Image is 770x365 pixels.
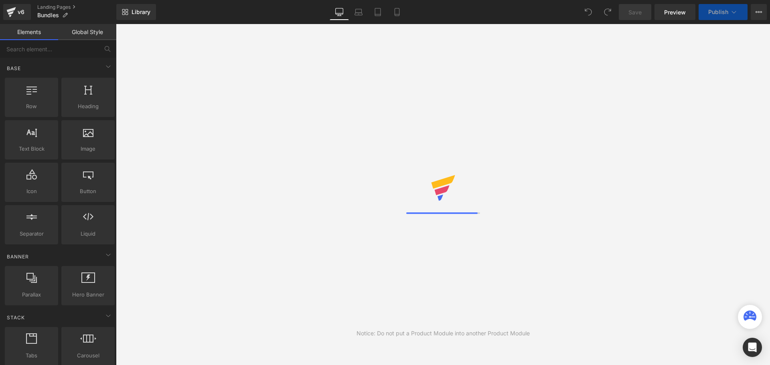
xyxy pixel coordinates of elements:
span: Bundles [37,12,59,18]
span: Library [132,8,150,16]
a: Desktop [330,4,349,20]
a: Preview [654,4,695,20]
span: Preview [664,8,686,16]
span: Text Block [7,145,56,153]
a: Global Style [58,24,116,40]
button: Publish [699,4,748,20]
button: More [751,4,767,20]
span: Carousel [64,351,112,360]
button: Undo [580,4,596,20]
span: Separator [7,230,56,238]
span: Tabs [7,351,56,360]
span: Icon [7,187,56,196]
a: Landing Pages [37,4,116,10]
div: v6 [16,7,26,17]
span: Image [64,145,112,153]
a: Tablet [368,4,387,20]
a: Mobile [387,4,407,20]
span: Publish [708,9,728,15]
a: Laptop [349,4,368,20]
span: Button [64,187,112,196]
span: Banner [6,253,30,260]
span: Base [6,65,22,72]
span: Hero Banner [64,290,112,299]
button: Redo [600,4,616,20]
span: Parallax [7,290,56,299]
div: Notice: Do not put a Product Module into another Product Module [357,329,530,338]
span: Heading [64,102,112,111]
span: Row [7,102,56,111]
a: v6 [3,4,31,20]
span: Stack [6,314,26,321]
span: Save [628,8,642,16]
a: New Library [116,4,156,20]
div: Open Intercom Messenger [743,338,762,357]
span: Liquid [64,230,112,238]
